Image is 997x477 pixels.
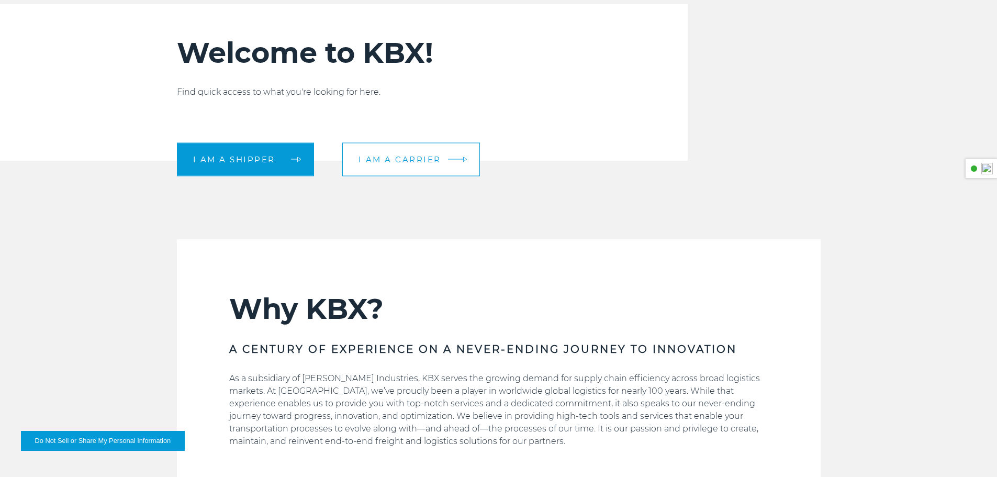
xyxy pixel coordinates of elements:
[229,372,768,448] p: As a subsidiary of [PERSON_NAME] Industries, KBX serves the growing demand for supply chain effic...
[229,342,768,357] h3: A CENTURY OF EXPERIENCE ON A NEVER-ENDING JOURNEY TO INNOVATION
[193,156,275,163] span: I am a shipper
[342,142,480,176] a: I am a carrier arrow arrow
[359,156,441,163] span: I am a carrier
[463,157,467,162] img: arrow
[177,86,625,98] p: Find quick access to what you're looking for here.
[177,36,625,70] h2: Welcome to KBX!
[229,292,768,326] h2: Why KBX?
[177,142,314,176] a: I am a shipper arrow arrow
[21,431,185,451] button: Do Not Sell or Share My Personal Information
[945,427,997,477] iframe: Chat Widget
